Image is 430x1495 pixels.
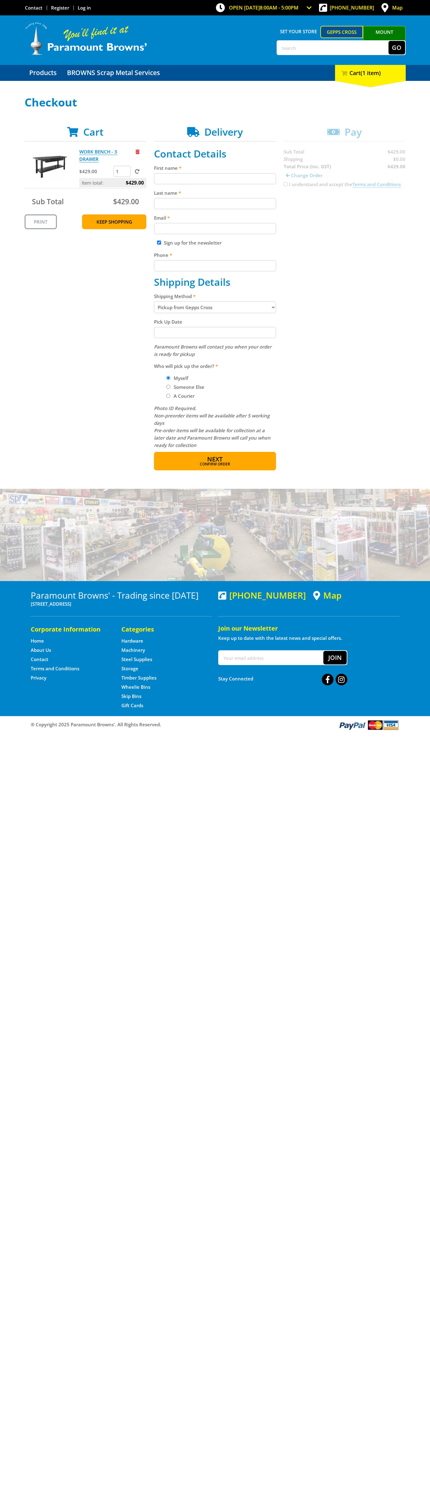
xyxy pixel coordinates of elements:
[154,301,276,313] select: Please select a shipping method.
[32,197,64,206] span: Sub Total
[121,647,145,653] a: Go to the Machinery page
[25,719,406,731] div: ® Copyright 2025 Paramount Browns'. All Rights Reserved.
[219,651,323,664] input: Your email address
[320,26,363,38] a: Gepps Cross
[25,22,148,56] img: Paramount Browns'
[207,455,223,463] span: Next
[121,702,143,709] a: Go to the Gift Cards page
[121,684,150,690] a: Go to the Wheelie Bins page
[78,5,91,11] a: Log in
[229,4,298,11] span: OPEN [DATE]
[260,4,298,11] span: 8:00am - 5:00pm
[154,189,276,197] label: Last name
[166,385,170,389] input: Please select who will pick up the order.
[62,65,164,81] a: Go to the BROWNS Scrap Metal Services page
[154,452,276,470] button: Next Confirm order
[25,65,61,81] a: Go to the Products page
[79,178,146,187] p: Item total:
[154,198,276,209] input: Please enter your last name.
[30,148,67,185] img: WORK BENCH - 3 DRAWER
[154,293,276,300] label: Shipping Method
[121,675,156,681] a: Go to the Timber Supplies page
[79,168,112,175] p: $429.00
[83,125,104,138] span: Cart
[154,251,276,259] label: Phone
[277,41,389,54] input: Search
[167,462,263,466] span: Confirm order
[25,5,42,11] a: Go to the Contact page
[338,719,400,731] img: PayPal, Mastercard, Visa accepted
[25,96,406,109] h1: Checkout
[121,625,200,634] h5: Categories
[363,26,406,49] a: Mount [PERSON_NAME]
[154,148,276,160] h2: Contact Details
[218,590,306,600] div: [PHONE_NUMBER]
[154,276,276,288] h2: Shipping Details
[172,373,190,383] label: Myself
[164,240,222,246] label: Sign up for the newsletter
[154,223,276,234] input: Please enter your email address.
[166,376,170,380] input: Please select who will pick up the order.
[51,5,69,11] a: Go to the registration page
[154,405,270,448] em: Photo ID Required. Non-preorder items will be available after 5 working days Pre-order items will...
[204,125,243,138] span: Delivery
[113,197,139,206] span: $429.00
[166,394,170,398] input: Please select who will pick up the order.
[126,178,144,187] span: $429.00
[218,671,347,686] div: Stay Connected
[154,173,276,184] input: Please enter your first name.
[25,214,57,229] a: Print
[31,638,44,644] a: Go to the Home page
[31,625,109,634] h5: Corporate Information
[79,149,117,162] a: WORK BENCH - 3 DRAWER
[313,590,341,600] a: View a map of Gepps Cross location
[172,382,207,392] label: Someone Else
[218,624,400,633] h5: Join our Newsletter
[154,318,276,325] label: Pick Up Date
[335,65,406,81] div: Cart
[82,214,146,229] a: Keep Shopping
[31,590,212,600] h3: Paramount Browns' - Trading since [DATE]
[31,675,46,681] a: Go to the Privacy page
[121,693,141,700] a: Go to the Skip Bins page
[154,344,271,357] em: Paramount Browns will contact you when your order is ready for pickup
[31,600,212,608] p: [STREET_ADDRESS]
[31,656,48,663] a: Go to the Contact page
[121,665,138,672] a: Go to the Storage page
[218,634,400,642] p: Keep up to date with the latest news and special offers.
[154,260,276,271] input: Please enter your telephone number.
[31,647,51,653] a: Go to the About Us page
[323,651,347,664] button: Join
[154,327,276,338] input: Please select a pick up date.
[136,149,140,155] a: Remove from cart
[277,26,321,37] span: Set your store
[31,665,79,672] a: Go to the Terms and Conditions page
[154,362,276,370] label: Who will pick up the order?
[154,164,276,172] label: First name
[389,41,405,54] button: Go
[361,69,381,77] span: (1 item)
[121,656,152,663] a: Go to the Steel Supplies page
[172,391,197,401] label: A Courier
[121,638,143,644] a: Go to the Hardware page
[154,214,276,221] label: Email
